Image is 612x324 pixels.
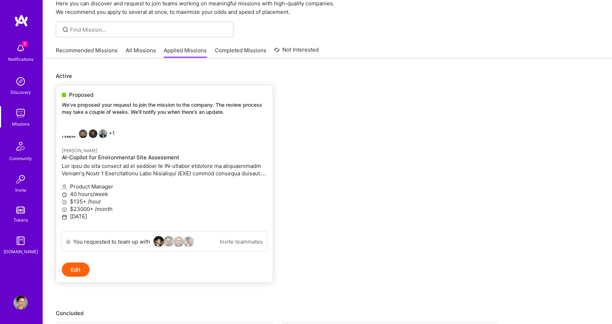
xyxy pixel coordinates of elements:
[69,91,93,99] span: Proposed
[12,120,29,128] div: Missions
[12,138,29,155] img: Community
[99,129,107,138] img: Marcin Wylot
[61,26,70,34] i: icon SearchGrey
[13,41,28,55] img: bell
[62,154,267,161] h4: AI-Copilot for Environmental Site Assessment
[62,148,98,153] small: [PERSON_NAME]
[62,262,90,277] button: Edit
[62,185,67,190] i: icon Applicant
[153,236,164,247] img: User Avatar
[56,47,118,58] a: Recommended Missions
[56,124,273,231] a: Langan company logoBerkan HizirogluNhan TranMarcin Wylot+1[PERSON_NAME]AI-Copilot for Environment...
[89,129,97,138] img: Nhan Tran
[62,190,267,198] p: 40 hours/week
[73,238,150,245] div: You requested to team up with
[4,248,38,255] div: [DOMAIN_NAME]
[9,155,32,162] div: Community
[15,186,26,194] div: Invite
[62,213,267,220] p: [DATE]
[62,101,267,115] p: We've proposed your request to join the mission to the company. The review process may take a cou...
[62,183,267,190] p: Product Manager
[13,172,28,186] img: Invite
[164,47,207,58] a: Applied Missions
[62,198,267,205] p: $135+ /hour
[22,41,28,47] span: 1
[70,26,228,33] input: Find Mission...
[126,47,156,58] a: All Missions
[13,234,28,248] img: guide book
[163,236,174,247] img: User Avatar
[11,89,31,96] div: Discovery
[14,14,28,27] img: logo
[220,238,263,245] a: Invite teammates
[62,192,67,197] i: icon Clock
[56,72,599,80] p: Active
[56,309,599,317] p: Concluded
[62,207,67,212] i: icon MoneyGray
[62,129,115,144] div: +1
[274,46,319,58] a: Not Interested
[62,214,67,220] i: icon Calendar
[62,162,267,177] p: Lor ipsu do sita consect ad el seddoei te IN-utlabor etdolore ma aliquaenimadm Veniam'q Nostr 1 E...
[79,129,87,138] img: Berkan Hiziroglu
[13,216,28,224] div: Tokens
[173,236,184,247] img: User Avatar
[62,129,76,144] img: Langan company logo
[215,47,266,58] a: Completed Missions
[16,207,25,213] img: tokens
[12,296,29,310] a: User Avatar
[8,55,33,63] div: Notifications
[62,205,267,213] p: $23000+ /month
[62,200,67,205] i: icon MoneyGray
[13,106,28,120] img: teamwork
[183,236,194,247] img: User Avatar
[13,296,28,310] img: User Avatar
[13,74,28,89] img: discovery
